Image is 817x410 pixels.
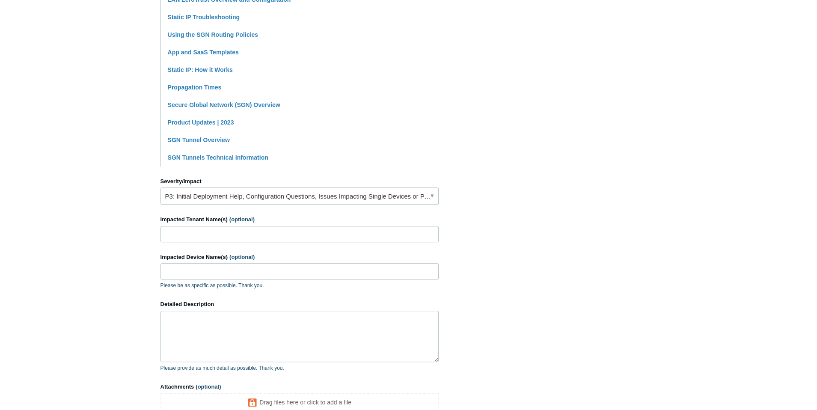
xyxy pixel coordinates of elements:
[160,383,439,391] label: Attachments
[168,101,280,108] a: Secure Global Network (SGN) Overview
[168,154,268,161] a: SGN Tunnels Technical Information
[160,300,439,309] label: Detailed Description
[168,66,233,73] a: Static IP: How it Works
[229,254,255,260] span: (optional)
[160,177,439,186] label: Severity/Impact
[168,14,240,21] a: Static IP Troubleshooting
[160,282,439,289] p: Please be as specific as possible. Thank you.
[196,383,221,390] span: (optional)
[168,31,258,38] a: Using the SGN Routing Policies
[168,49,239,56] a: App and SaaS Templates
[160,187,439,205] a: P3: Initial Deployment Help, Configuration Questions, Issues Impacting Single Devices or Past Out...
[168,119,234,126] a: Product Updates | 2023
[168,84,222,91] a: Propagation Times
[160,253,439,261] label: Impacted Device Name(s)
[160,215,439,224] label: Impacted Tenant Name(s)
[168,137,230,143] a: SGN Tunnel Overview
[160,364,439,372] p: Please provide as much detail as possible. Thank you.
[229,216,255,223] span: (optional)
